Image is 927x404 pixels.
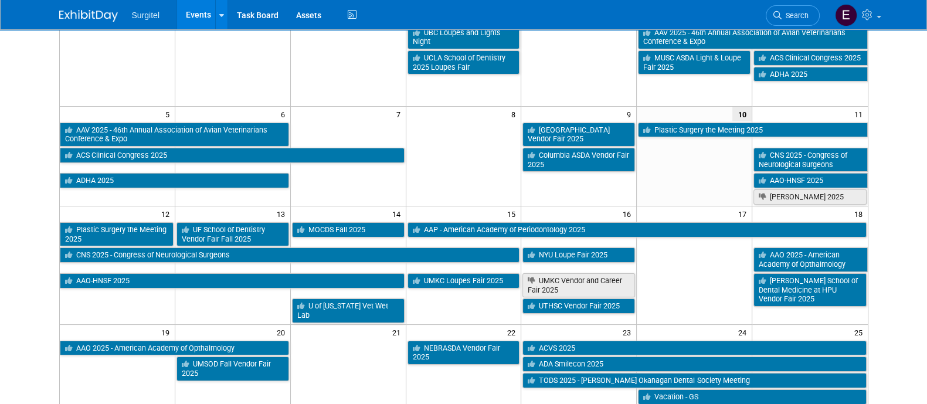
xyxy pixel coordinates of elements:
a: ADHA 2025 [753,67,867,82]
a: MUSC ASDA Light & Loupe Fair 2025 [638,50,751,74]
span: 9 [626,107,636,121]
span: 20 [276,325,290,340]
a: AAO 2025 - American Academy of Opthalmology [753,247,867,271]
a: ACVS 2025 [522,341,866,356]
a: [GEOGRAPHIC_DATA] Vendor Fair 2025 [522,123,635,147]
span: 23 [622,325,636,340]
a: UCLA School of Dentistry 2025 Loupes Fair [408,50,520,74]
span: 12 [160,206,175,221]
a: [PERSON_NAME] 2025 [753,189,866,205]
span: 6 [280,107,290,121]
a: Plastic Surgery the Meeting 2025 [638,123,867,138]
span: 14 [391,206,406,221]
a: ACS Clinical Congress 2025 [753,50,867,66]
a: UBC Loupes and Lights Night [408,25,520,49]
a: AAO 2025 - American Academy of Opthalmology [60,341,289,356]
a: MOCDS Fall 2025 [292,222,405,237]
a: Search [766,5,820,26]
span: 11 [853,107,868,121]
a: UMKC Loupes Fair 2025 [408,273,520,288]
a: ADHA 2025 [60,173,289,188]
a: Plastic Surgery the Meeting 2025 [60,222,174,246]
a: CNS 2025 - Congress of Neurological Surgeons [753,148,867,172]
span: 15 [506,206,521,221]
span: 8 [510,107,521,121]
img: ExhibitDay [59,10,118,22]
span: 10 [732,107,752,121]
span: 24 [737,325,752,340]
span: 22 [506,325,521,340]
img: Event Coordinator [835,4,857,26]
span: 19 [160,325,175,340]
a: UTHSC Vendor Fair 2025 [522,298,635,314]
a: CNS 2025 - Congress of Neurological Surgeons [60,247,520,263]
a: [PERSON_NAME] School of Dental Medicine at HPU Vendor Fair 2025 [753,273,866,307]
a: NYU Loupe Fair 2025 [522,247,635,263]
a: UF School of Dentistry Vendor Fair Fall 2025 [176,222,289,246]
a: UMKC Vendor and Career Fair 2025 [522,273,635,297]
a: UMSOD Fall Vendor Fair 2025 [176,357,289,381]
a: NEBRASDA Vendor Fair 2025 [408,341,520,365]
a: ADA Smilecon 2025 [522,357,866,372]
span: 5 [164,107,175,121]
span: 13 [276,206,290,221]
span: 7 [395,107,406,121]
span: 17 [737,206,752,221]
a: AAV 2025 - 46th Annual Association of Avian Veterinarians Conference & Expo [638,25,867,49]
a: ACS Clinical Congress 2025 [60,148,405,163]
span: Surgitel [132,11,159,20]
span: 16 [622,206,636,221]
a: U of [US_STATE] Vet Wet Lab [292,298,405,322]
a: AAO-HNSF 2025 [60,273,405,288]
span: 25 [853,325,868,340]
span: Search [782,11,809,20]
a: AAV 2025 - 46th Annual Association of Avian Veterinarians Conference & Expo [60,123,289,147]
a: Columbia ASDA Vendor Fair 2025 [522,148,635,172]
a: AAO-HNSF 2025 [753,173,867,188]
span: 18 [853,206,868,221]
a: TODS 2025 - [PERSON_NAME] Okanagan Dental Society Meeting [522,373,866,388]
a: AAP - American Academy of Periodontology 2025 [408,222,867,237]
span: 21 [391,325,406,340]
